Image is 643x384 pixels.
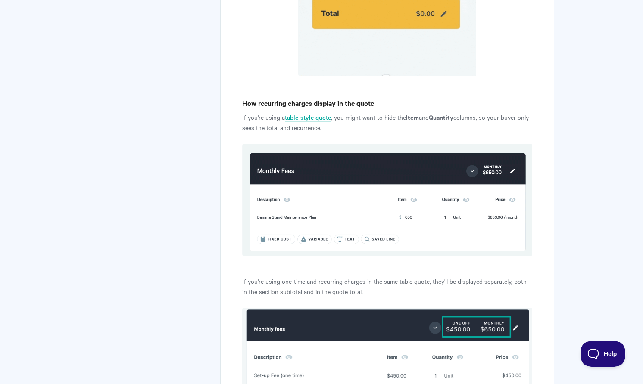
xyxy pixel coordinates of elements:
[242,98,532,108] h4: How recurring charges display in the quote
[406,112,419,121] strong: Item
[242,276,532,297] p: If you're using one-time and recurring charges in the same table quote, they'll be displayed sepa...
[429,112,453,121] strong: Quantity
[285,113,331,122] a: table-style quote
[242,112,532,133] p: If you're using a , you might want to hide the and columns, so your buyer only sees the total and...
[581,341,626,367] iframe: Toggle Customer Support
